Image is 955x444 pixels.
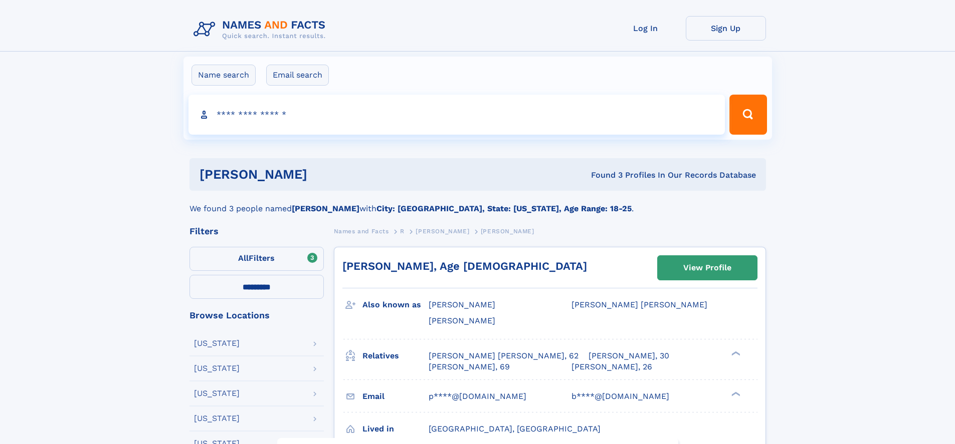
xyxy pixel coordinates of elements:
div: Found 3 Profiles In Our Records Database [449,170,756,181]
h3: Lived in [362,420,429,437]
span: [PERSON_NAME] [429,300,495,309]
h3: Also known as [362,296,429,313]
button: Search Button [729,95,767,135]
a: [PERSON_NAME] [PERSON_NAME], 62 [429,350,579,361]
h1: [PERSON_NAME] [200,168,449,181]
div: ❯ [729,350,741,356]
a: [PERSON_NAME], 30 [589,350,669,361]
label: Email search [266,65,329,86]
div: Browse Locations [189,311,324,320]
a: [PERSON_NAME], 69 [429,361,510,372]
a: Names and Facts [334,225,389,237]
div: [US_STATE] [194,364,240,372]
span: R [400,228,405,235]
label: Name search [192,65,256,86]
div: We found 3 people named with . [189,191,766,215]
a: [PERSON_NAME], Age [DEMOGRAPHIC_DATA] [342,260,587,272]
input: search input [188,95,725,135]
a: Log In [606,16,686,41]
span: [PERSON_NAME] [481,228,534,235]
span: [PERSON_NAME] [429,316,495,325]
a: View Profile [658,256,757,280]
a: Sign Up [686,16,766,41]
h3: Relatives [362,347,429,364]
b: [PERSON_NAME] [292,204,359,213]
span: All [238,253,249,263]
a: [PERSON_NAME] [416,225,469,237]
span: [PERSON_NAME] [PERSON_NAME] [571,300,707,309]
div: Filters [189,227,324,236]
div: [US_STATE] [194,339,240,347]
a: [PERSON_NAME], 26 [571,361,652,372]
span: [GEOGRAPHIC_DATA], [GEOGRAPHIC_DATA] [429,424,601,433]
img: Logo Names and Facts [189,16,334,43]
div: [US_STATE] [194,389,240,397]
label: Filters [189,247,324,271]
h3: Email [362,388,429,405]
b: City: [GEOGRAPHIC_DATA], State: [US_STATE], Age Range: 18-25 [376,204,632,213]
div: ❯ [729,390,741,397]
a: R [400,225,405,237]
span: [PERSON_NAME] [416,228,469,235]
div: [US_STATE] [194,414,240,422]
div: View Profile [683,256,731,279]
